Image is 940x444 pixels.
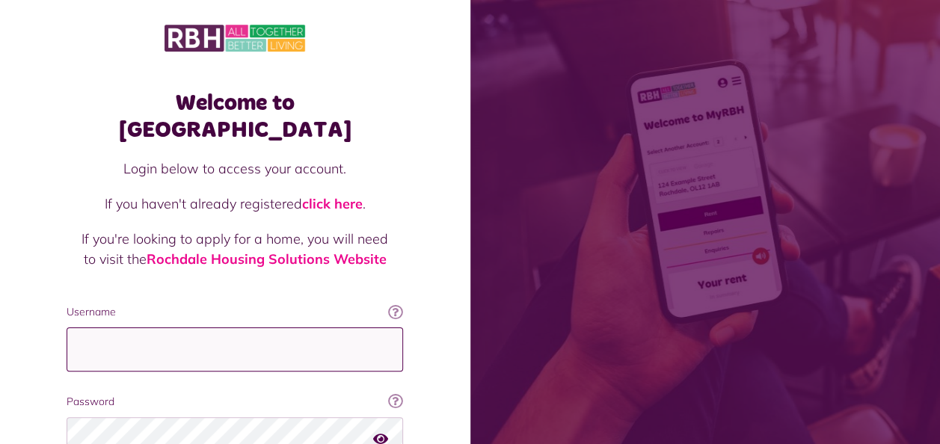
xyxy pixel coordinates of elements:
[67,394,403,410] label: Password
[82,229,388,269] p: If you're looking to apply for a home, you will need to visit the
[82,158,388,179] p: Login below to access your account.
[302,195,363,212] a: click here
[67,304,403,320] label: Username
[67,90,403,144] h1: Welcome to [GEOGRAPHIC_DATA]
[147,250,387,268] a: Rochdale Housing Solutions Website
[82,194,388,214] p: If you haven't already registered .
[165,22,305,54] img: MyRBH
